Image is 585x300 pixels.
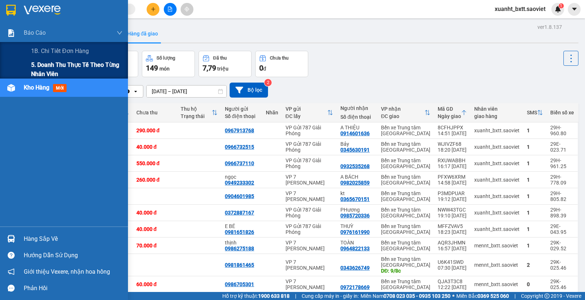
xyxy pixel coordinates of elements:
[523,103,547,122] th: Toggle SortBy
[136,128,173,133] div: 290.000 đ
[381,190,430,202] div: Bến xe Trung tâm [GEOGRAPHIC_DATA]
[203,64,216,72] span: 7,79
[6,5,16,16] img: logo-vxr
[225,160,254,166] div: 0966737110
[474,128,520,133] div: xuanht_bxtt.saoviet
[217,66,229,72] span: triệu
[527,193,543,199] div: 1
[527,226,543,232] div: 1
[264,79,272,86] sup: 2
[164,3,177,16] button: file-add
[438,259,467,265] div: U6K41SWD
[381,157,430,169] div: Bến xe Trung tâm [GEOGRAPHIC_DATA]
[340,246,370,251] div: 0964822133
[550,157,574,169] div: 29H-961.25
[474,243,520,248] div: mennt_bxtt.saoviet
[381,256,430,268] div: Bến xe Trung tâm [GEOGRAPHIC_DATA]
[550,240,574,251] div: 29K-029.52
[286,157,333,169] div: VP Gửi 787 Giải Phóng
[537,23,562,31] div: ver 1.8.137
[286,190,333,202] div: VP 7 [PERSON_NAME]
[159,66,170,72] span: món
[438,125,467,130] div: 8CFHJPPX
[225,229,254,235] div: 0981651826
[181,3,193,16] button: aim
[474,262,520,268] div: mennt_bxtt.saoviet
[151,7,156,12] span: plus
[438,190,467,196] div: P3MDPUAR
[121,25,164,42] button: Hàng đã giao
[286,106,328,112] div: VP gửi
[295,292,296,300] span: |
[225,128,254,133] div: 0967913768
[381,106,424,112] div: VP nhận
[225,180,254,186] div: 0949233302
[559,3,564,8] sup: 1
[474,226,520,232] div: xuanht_bxtt.saoviet
[550,278,574,290] div: 29K-025.46
[438,180,467,186] div: 14:58 [DATE]
[213,56,227,61] div: Đã thu
[282,103,337,122] th: Toggle SortBy
[438,213,467,219] div: 19:10 [DATE]
[527,144,543,150] div: 1
[381,125,430,136] div: Bến xe Trung tâm [GEOGRAPHIC_DATA]
[225,106,258,112] div: Người gửi
[340,174,374,180] div: A BÁCH
[340,229,370,235] div: 0976161990
[340,223,374,229] div: THUỲ
[340,180,370,186] div: 0982025859
[381,223,430,235] div: Bến xe Trung tâm [GEOGRAPHIC_DATA]
[550,223,574,235] div: 29E-043.95
[225,193,254,199] div: 0904601985
[286,125,333,136] div: VP Gửi 787 Giải Phóng
[438,229,467,235] div: 18:23 [DATE]
[340,125,374,130] div: A THIỆU
[381,278,430,290] div: Bến xe Trung tâm [GEOGRAPHIC_DATA]
[527,110,537,115] div: SMS
[438,174,467,180] div: PFXW6XRM
[361,292,450,300] span: Miền Nam
[381,174,430,186] div: Bến xe Trung tâm [GEOGRAPHIC_DATA]
[8,268,15,275] span: notification
[527,243,543,248] div: 1
[167,7,173,12] span: file-add
[527,128,543,133] div: 1
[340,147,370,153] div: 0345630191
[199,51,252,77] button: Đã thu7,79 triệu
[259,64,263,72] span: 0
[384,293,450,299] strong: 0708 023 035 - 0935 103 250
[544,293,550,299] span: copyright
[266,110,278,115] div: Nhãn
[381,141,430,153] div: Bến xe Trung tâm [GEOGRAPHIC_DATA]
[340,196,370,202] div: 0365670151
[550,125,574,136] div: 29H-960.80
[438,207,467,213] div: NWW43TGC
[474,106,520,112] div: Nhân viên
[377,103,434,122] th: Toggle SortBy
[340,190,374,196] div: kt
[550,190,574,202] div: 29H-805.82
[434,103,471,122] th: Toggle SortBy
[117,30,122,36] span: down
[177,103,221,122] th: Toggle SortBy
[24,283,122,294] div: Phản hồi
[7,235,15,243] img: warehouse-icon
[438,278,467,284] div: QJA3T3C8
[527,262,543,268] div: 2
[156,56,175,61] div: Số lượng
[225,144,254,150] div: 0966732515
[255,51,308,77] button: Chưa thu0đ
[438,246,467,251] div: 16:57 [DATE]
[438,223,467,229] div: MFFZVAV5
[550,259,574,271] div: 29K-025.46
[136,243,173,248] div: 70.000 đ
[340,284,370,290] div: 0972178669
[286,207,333,219] div: VP Gửi 787 Giải Phóng
[568,3,581,16] button: caret-down
[146,64,158,72] span: 149
[181,113,212,119] div: Trạng thái
[286,113,328,119] div: ĐC lấy
[438,130,467,136] div: 14:51 [DATE]
[340,240,374,246] div: TOÀN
